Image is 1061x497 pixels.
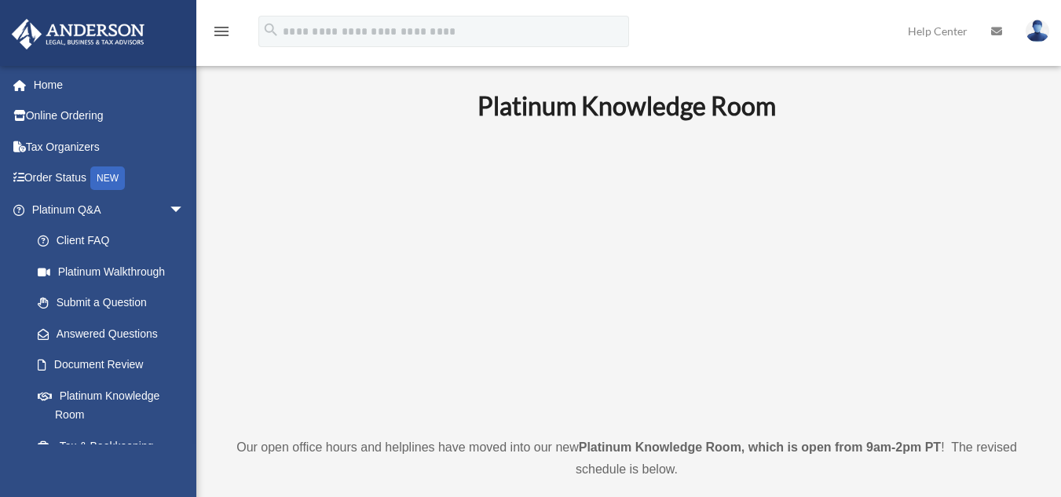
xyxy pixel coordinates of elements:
a: Online Ordering [11,100,208,132]
span: arrow_drop_down [169,194,200,226]
iframe: 231110_Toby_KnowledgeRoom [391,142,862,407]
i: menu [212,22,231,41]
a: Document Review [22,349,208,381]
a: Tax & Bookkeeping Packages [22,430,208,481]
a: Tax Organizers [11,131,208,163]
strong: Platinum Knowledge Room, which is open from 9am-2pm PT [579,440,941,454]
img: Anderson Advisors Platinum Portal [7,19,149,49]
a: Submit a Question [22,287,208,319]
i: search [262,21,280,38]
img: User Pic [1026,20,1049,42]
b: Platinum Knowledge Room [477,90,776,121]
p: Our open office hours and helplines have moved into our new ! The revised schedule is below. [224,437,1030,481]
a: Order StatusNEW [11,163,208,195]
a: Platinum Knowledge Room [22,380,200,430]
div: NEW [90,166,125,190]
a: Answered Questions [22,318,208,349]
a: Client FAQ [22,225,208,257]
a: menu [212,27,231,41]
a: Platinum Q&Aarrow_drop_down [11,194,208,225]
a: Platinum Walkthrough [22,256,208,287]
a: Home [11,69,208,100]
